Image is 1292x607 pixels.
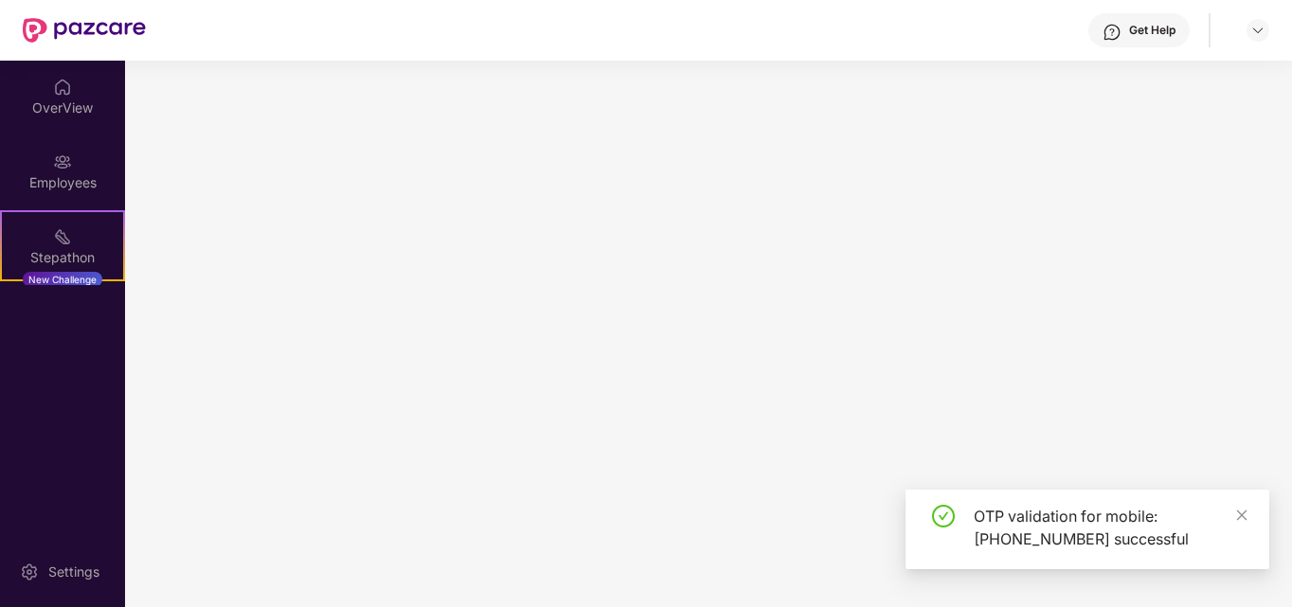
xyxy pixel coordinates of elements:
[23,18,146,43] img: New Pazcare Logo
[974,505,1247,550] div: OTP validation for mobile: [PHONE_NUMBER] successful
[53,227,72,246] img: svg+xml;base64,PHN2ZyB4bWxucz0iaHR0cDovL3d3dy53My5vcmcvMjAwMC9zdmciIHdpZHRoPSIyMSIgaGVpZ2h0PSIyMC...
[23,272,102,287] div: New Challenge
[932,505,955,527] span: check-circle
[1129,23,1175,38] div: Get Help
[1250,23,1265,38] img: svg+xml;base64,PHN2ZyBpZD0iRHJvcGRvd24tMzJ4MzIiIHhtbG5zPSJodHRwOi8vd3d3LnczLm9yZy8yMDAwL3N2ZyIgd2...
[53,78,72,97] img: svg+xml;base64,PHN2ZyBpZD0iSG9tZSIgeG1sbnM9Imh0dHA6Ly93d3cudzMub3JnLzIwMDAvc3ZnIiB3aWR0aD0iMjAiIG...
[1235,509,1248,522] span: close
[53,152,72,171] img: svg+xml;base64,PHN2ZyBpZD0iRW1wbG95ZWVzIiB4bWxucz0iaHR0cDovL3d3dy53My5vcmcvMjAwMC9zdmciIHdpZHRoPS...
[1103,23,1122,42] img: svg+xml;base64,PHN2ZyBpZD0iSGVscC0zMngzMiIgeG1sbnM9Imh0dHA6Ly93d3cudzMub3JnLzIwMDAvc3ZnIiB3aWR0aD...
[20,562,39,581] img: svg+xml;base64,PHN2ZyBpZD0iU2V0dGluZy0yMHgyMCIgeG1sbnM9Imh0dHA6Ly93d3cudzMub3JnLzIwMDAvc3ZnIiB3aW...
[43,562,105,581] div: Settings
[2,248,123,267] div: Stepathon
